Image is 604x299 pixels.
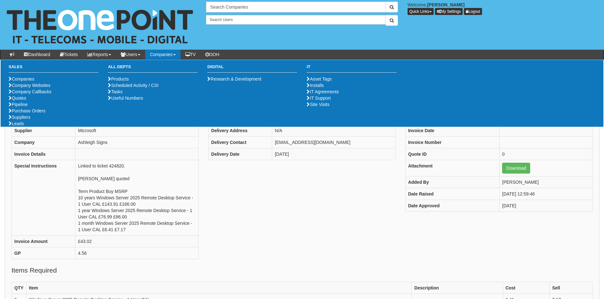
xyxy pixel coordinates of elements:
th: Invoice Number [405,137,499,148]
a: Download [502,163,530,174]
input: Search Users [206,15,386,25]
th: Invoice Amount [12,236,75,247]
a: TV [181,50,201,59]
td: [DATE] 12:59:46 [500,188,593,200]
td: [EMAIL_ADDRESS][DOMAIN_NAME] [272,137,395,148]
h3: IT [307,65,396,73]
th: Company [12,137,75,148]
a: Quotes [9,96,26,101]
a: Dashboard [19,50,55,59]
a: Purchase Orders [9,108,46,113]
a: Suppliers [9,115,30,120]
h3: Sales [9,65,98,73]
a: Useful Numbers [108,96,143,101]
th: Added By [405,176,499,188]
th: GP [12,247,75,259]
a: IT Agreements [307,89,339,94]
th: Special Instructions [12,160,75,236]
td: £43.02 [75,236,199,247]
a: Tickets [55,50,83,59]
a: Companies [145,50,181,59]
th: Date Approved [405,200,499,212]
th: Invoice Details [12,148,75,160]
b: [PERSON_NAME] [427,2,465,7]
a: Research & Development [207,76,261,82]
th: Invoice Date [405,125,499,137]
th: Supplier [12,125,75,137]
th: Description [412,282,503,294]
a: Site Visits [307,102,329,107]
a: OOH [201,50,224,59]
a: Scheduled Activity / CSI [108,83,159,88]
th: Attachment [405,160,499,176]
a: Leads [9,121,24,126]
a: Pipeline [9,102,28,107]
a: Tasks [108,89,123,94]
th: Delivery Address [209,125,272,137]
td: Linked to ticket 424820. [PERSON_NAME] quoted Term Product Buy MSRP 10 years Windows Server 2025 ... [75,160,199,236]
a: Logout [464,8,482,15]
td: Ashleigh Signs [75,137,199,148]
th: Cost [503,282,550,294]
a: My Settings [435,8,463,15]
td: [PERSON_NAME] [500,176,593,188]
a: Reports [82,50,116,59]
td: N/A [272,125,395,137]
div: Welcome, [403,2,604,15]
a: Users [116,50,145,59]
td: 4.56 [75,247,199,259]
th: Delivery Contact [209,137,272,148]
th: Quote ID [405,148,499,160]
td: [DATE] [500,200,593,212]
a: Companies [9,76,34,82]
input: Search Companies [206,2,386,12]
th: Delivery Date [209,148,272,160]
a: Asset Tags [307,76,331,82]
a: Company Callbacks [9,89,52,94]
th: Item [26,282,412,294]
td: [DATE] [272,148,395,160]
h3: All Depts [108,65,198,73]
th: Sell [550,282,593,294]
a: Products [108,76,129,82]
td: 0 [500,148,593,160]
a: Company Websites [9,83,50,88]
td: Microsoft [75,125,199,137]
th: Date Raised [405,188,499,200]
h3: Digital [207,65,297,73]
button: Quick Links [408,8,434,15]
a: Installs [307,83,324,88]
legend: Items Required [11,266,57,275]
a: IT Support [307,96,330,101]
th: QTY [12,282,26,294]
